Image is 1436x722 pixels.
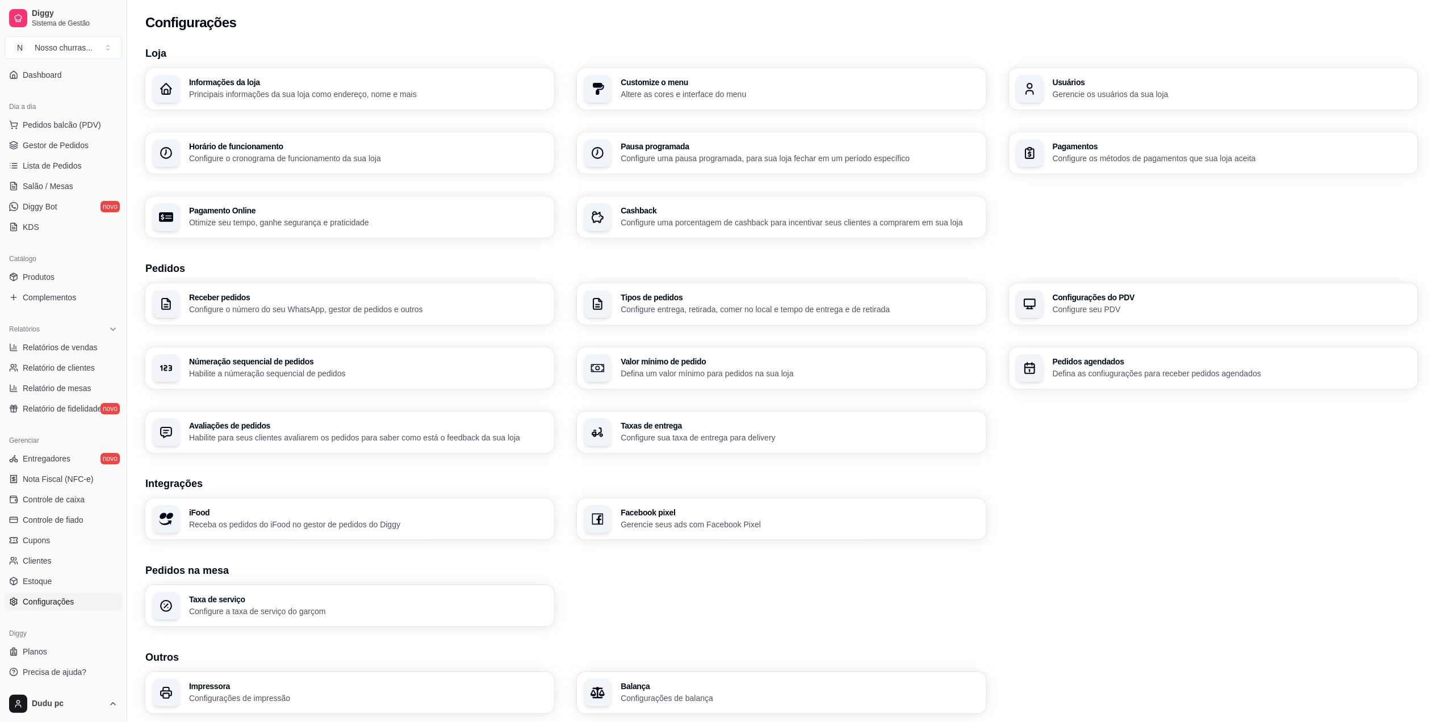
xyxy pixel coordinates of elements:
span: Salão / Mesas [23,180,73,192]
h3: Outros [145,649,1418,665]
h3: Pedidos [145,261,1418,276]
a: Clientes [5,552,122,570]
p: Gerencie seus ads com Facebook Pixel [621,519,979,530]
h3: Usuários [1053,78,1411,86]
div: Diggy [5,624,122,643]
span: Sistema de Gestão [32,19,118,28]
h3: Balança [621,682,979,690]
span: Produtos [23,271,55,283]
h3: Taxa de serviço [189,595,547,603]
a: Relatório de mesas [5,379,122,397]
a: Produtos [5,268,122,286]
span: KDS [23,221,39,233]
button: Tipos de pedidosConfigure entrega, retirada, comer no local e tempo de entrega e de retirada [577,283,986,325]
a: Controle de caixa [5,490,122,509]
a: Planos [5,643,122,661]
p: Configure o cronograma de funcionamento da sua loja [189,153,547,164]
span: Cupons [23,535,50,546]
button: PagamentosConfigure os métodos de pagamentos que sua loja aceita [1009,132,1418,174]
span: Clientes [23,555,52,566]
p: Principais informações da sua loja como endereço, nome e mais [189,89,547,100]
a: Entregadoresnovo [5,450,122,468]
button: Pausa programadaConfigure uma pausa programada, para sua loja fechar em um período específico [577,132,986,174]
h3: Pagamento Online [189,207,547,215]
span: Pedidos balcão (PDV) [23,119,101,131]
span: Relatório de clientes [23,362,95,373]
p: Altere as cores e interface do menu [621,89,979,100]
a: Gestor de Pedidos [5,136,122,154]
span: Diggy Bot [23,201,57,212]
button: CashbackConfigure uma porcentagem de cashback para incentivar seus clientes a comprarem em sua loja [577,196,986,238]
span: Configurações [23,596,74,607]
span: Controle de fiado [23,514,83,526]
h3: Avaliações de pedidos [189,422,547,430]
button: Pedidos balcão (PDV) [5,116,122,134]
p: Configure a taxa de serviço do garçom [189,606,547,617]
a: Nota Fiscal (NFC-e) [5,470,122,488]
p: Gerencie os usuários da sua loja [1053,89,1411,100]
button: Taxa de serviçoConfigure a taxa de serviço do garçom [145,585,554,627]
button: Informações da lojaPrincipais informações da sua loja como endereço, nome e mais [145,68,554,110]
a: KDS [5,218,122,236]
span: Relatórios de vendas [23,342,98,353]
p: Configure os métodos de pagamentos que sua loja aceita [1053,153,1411,164]
h3: Valor mínimo de pedido [621,358,979,366]
a: Cupons [5,531,122,549]
button: Pedidos agendadosDefina as confiugurações para receber pedidos agendados [1009,347,1418,389]
span: Lista de Pedidos [23,160,82,171]
a: Relatório de fidelidadenovo [5,400,122,418]
a: Estoque [5,572,122,590]
p: Defina um valor mínimo para pedidos na sua loja [621,368,979,379]
a: Precisa de ajuda? [5,663,122,681]
span: Relatório de fidelidade [23,403,102,414]
span: Complementos [23,292,76,303]
p: Configure o número do seu WhatsApp, gestor de pedidos e outros [189,304,547,315]
span: Precisa de ajuda? [23,666,86,678]
button: Avaliações de pedidosHabilite para seus clientes avaliarem os pedidos para saber como está o feed... [145,412,554,453]
a: Lista de Pedidos [5,157,122,175]
h3: Facebook pixel [621,509,979,517]
h3: Taxas de entrega [621,422,979,430]
p: Configure sua taxa de entrega para delivery [621,432,979,443]
p: Otimize seu tempo, ganhe segurança e praticidade [189,217,547,228]
a: DiggySistema de Gestão [5,5,122,32]
span: Entregadores [23,453,70,464]
a: Salão / Mesas [5,177,122,195]
p: Habilite para seus clientes avaliarem os pedidos para saber como está o feedback da sua loja [189,432,547,443]
a: Diggy Botnovo [5,198,122,216]
button: Configurações do PDVConfigure seu PDV [1009,283,1418,325]
a: Dashboard [5,66,122,84]
h3: Pedidos agendados [1053,358,1411,366]
p: Receba os pedidos do iFood no gestor de pedidos do Diggy [189,519,547,530]
p: Configurações de balança [621,692,979,704]
h3: Pausa programada [621,142,979,150]
p: Configure entrega, retirada, comer no local e tempo de entrega e de retirada [621,304,979,315]
button: Receber pedidosConfigure o número do seu WhatsApp, gestor de pedidos e outros [145,283,554,325]
div: Gerenciar [5,431,122,450]
p: Configure uma pausa programada, para sua loja fechar em um período específico [621,153,979,164]
button: Facebook pixelGerencie seus ads com Facebook Pixel [577,498,986,540]
a: Configurações [5,593,122,611]
h3: Cashback [621,207,979,215]
a: Complementos [5,288,122,307]
a: Controle de fiado [5,511,122,529]
span: Dashboard [23,69,62,81]
a: Relatórios de vendas [5,338,122,356]
div: Nosso churras ... [35,42,93,53]
span: Controle de caixa [23,494,85,505]
h3: Horário de funcionamento [189,142,547,150]
button: ImpressoraConfigurações de impressão [145,672,554,713]
button: Horário de funcionamentoConfigure o cronograma de funcionamento da sua loja [145,132,554,174]
span: Dudu pc [32,699,104,709]
button: Select a team [5,36,122,59]
button: BalançaConfigurações de balança [577,672,986,713]
span: N [14,42,26,53]
div: Dia a dia [5,98,122,116]
h3: Loja [145,45,1418,61]
button: Númeração sequencial de pedidosHabilite a númeração sequencial de pedidos [145,347,554,389]
h3: Configurações do PDV [1053,293,1411,301]
h3: Tipos de pedidos [621,293,979,301]
span: Estoque [23,576,52,587]
div: Catálogo [5,250,122,268]
h3: Pedidos na mesa [145,563,1418,578]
